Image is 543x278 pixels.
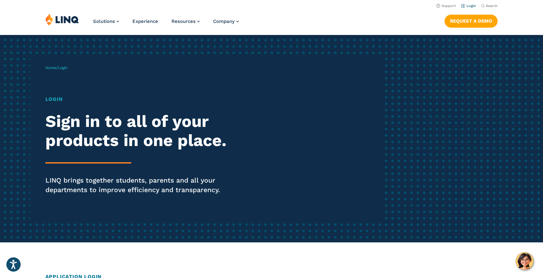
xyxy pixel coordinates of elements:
[213,18,235,24] span: Company
[45,95,255,103] h1: Login
[58,66,67,70] span: Login
[445,13,498,27] nav: Button Navigation
[486,4,498,8] span: Search
[171,18,196,24] span: Resources
[45,66,56,70] a: Home
[516,252,533,270] button: Hello, have a question? Let’s chat.
[45,66,67,70] span: /
[45,176,255,195] p: LINQ brings together students, parents and all your departments to improve efficiency and transpa...
[171,18,200,24] a: Resources
[461,4,476,8] a: Login
[213,18,239,24] a: Company
[45,13,79,25] img: LINQ | K‑12 Software
[45,112,255,150] h2: Sign in to all of your products in one place.
[93,13,239,34] nav: Primary Navigation
[93,18,115,24] span: Solutions
[481,3,498,8] button: Open Search Bar
[436,4,456,8] a: Support
[132,18,158,24] a: Experience
[445,15,498,27] a: Request a Demo
[93,18,119,24] a: Solutions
